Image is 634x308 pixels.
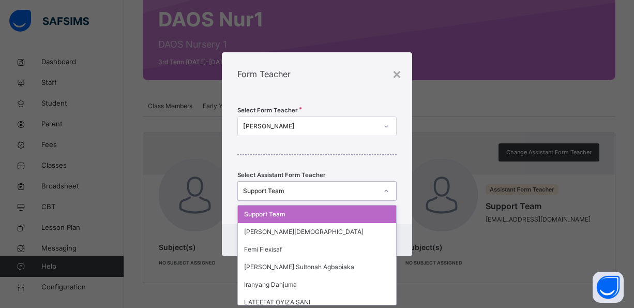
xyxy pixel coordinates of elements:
span: Select Form Teacher [237,106,298,115]
span: Form Teacher [237,69,291,79]
div: Femi Flexisaf [238,241,396,258]
div: Support Team [243,186,378,196]
div: Iranyang Danjuma [238,276,396,294]
div: [PERSON_NAME] Sultonah Agbabiaka [238,258,396,276]
div: × [392,63,402,84]
div: Support Team [238,206,396,223]
div: [PERSON_NAME][DEMOGRAPHIC_DATA] [238,223,396,241]
div: [PERSON_NAME] [243,122,378,131]
button: Open asap [593,272,624,303]
span: Select Assistant Form Teacher [237,171,326,180]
